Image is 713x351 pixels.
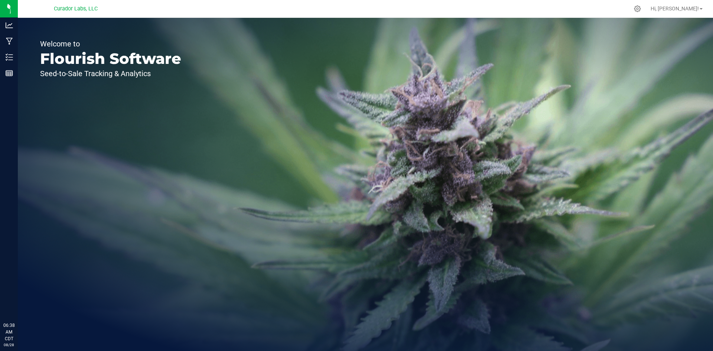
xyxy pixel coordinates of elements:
p: 08/28 [3,342,14,348]
p: Welcome to [40,40,181,48]
inline-svg: Reports [6,69,13,77]
span: Curador Labs, LLC [54,6,98,12]
span: Hi, [PERSON_NAME]! [651,6,699,12]
p: Flourish Software [40,51,181,66]
div: Manage settings [633,5,642,12]
p: 06:38 AM CDT [3,322,14,342]
p: Seed-to-Sale Tracking & Analytics [40,70,181,77]
inline-svg: Inventory [6,53,13,61]
inline-svg: Manufacturing [6,38,13,45]
inline-svg: Analytics [6,22,13,29]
